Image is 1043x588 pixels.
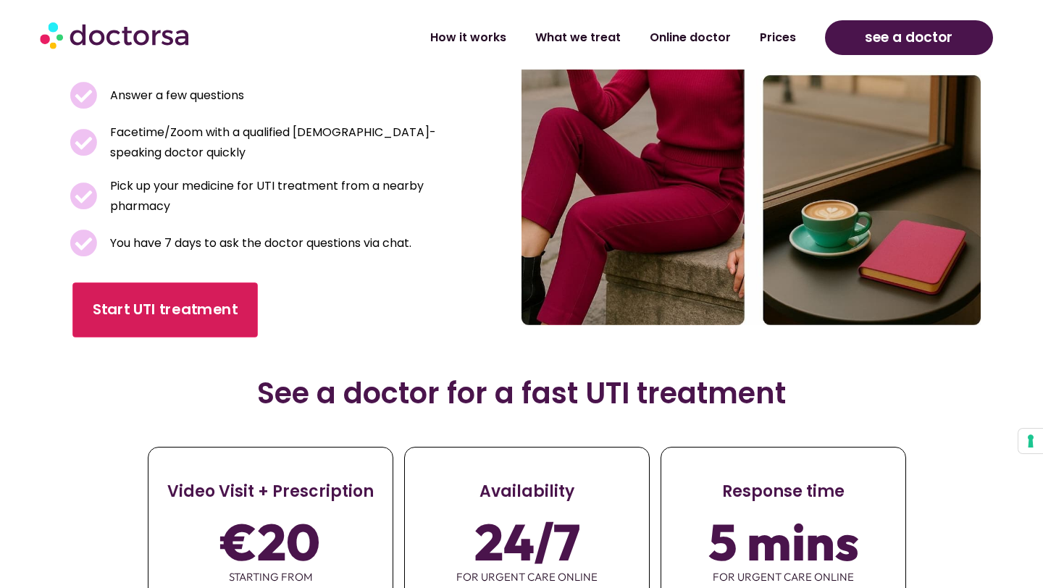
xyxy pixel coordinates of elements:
span: 24/7 [474,521,579,562]
h2: See a doctor for a fast UTI treatment [137,376,907,411]
nav: Menu [276,21,810,54]
a: Online doctor [635,21,745,54]
h3: Response time [661,480,905,503]
h3: Availability [405,480,649,503]
span: see a doctor [865,26,952,49]
span: €20 [221,521,320,562]
span: Answer a few questions [106,85,244,106]
button: Your consent preferences for tracking technologies [1018,429,1043,453]
span: Start UTI treatment [93,299,238,320]
a: What we treat [521,21,635,54]
span: 5 mins [708,521,859,562]
a: How it works [416,21,521,54]
a: see a doctor [825,20,993,55]
a: Prices [745,21,810,54]
span: Pick up your medicine for UTI treatment from a nearby pharmacy [106,176,445,217]
h3: Video Visit + Prescription [148,480,393,503]
span: You have 7 days to ask the doctor questions via chat. [106,233,411,253]
span: Facetime/Zoom with a qualified [DEMOGRAPHIC_DATA]-speaking doctor quickly [106,122,445,163]
a: Start UTI treatment [73,282,259,337]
